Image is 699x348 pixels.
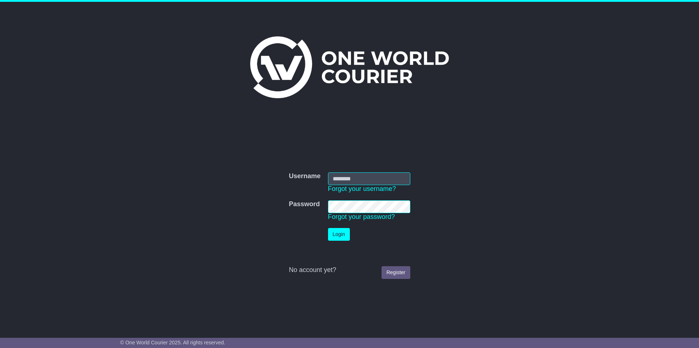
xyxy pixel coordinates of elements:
label: Password [289,200,320,208]
a: Forgot your password? [328,213,395,220]
label: Username [289,172,320,180]
div: No account yet? [289,266,410,274]
span: © One World Courier 2025. All rights reserved. [120,340,225,345]
a: Register [382,266,410,279]
button: Login [328,228,350,241]
img: One World [250,36,449,98]
a: Forgot your username? [328,185,396,192]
